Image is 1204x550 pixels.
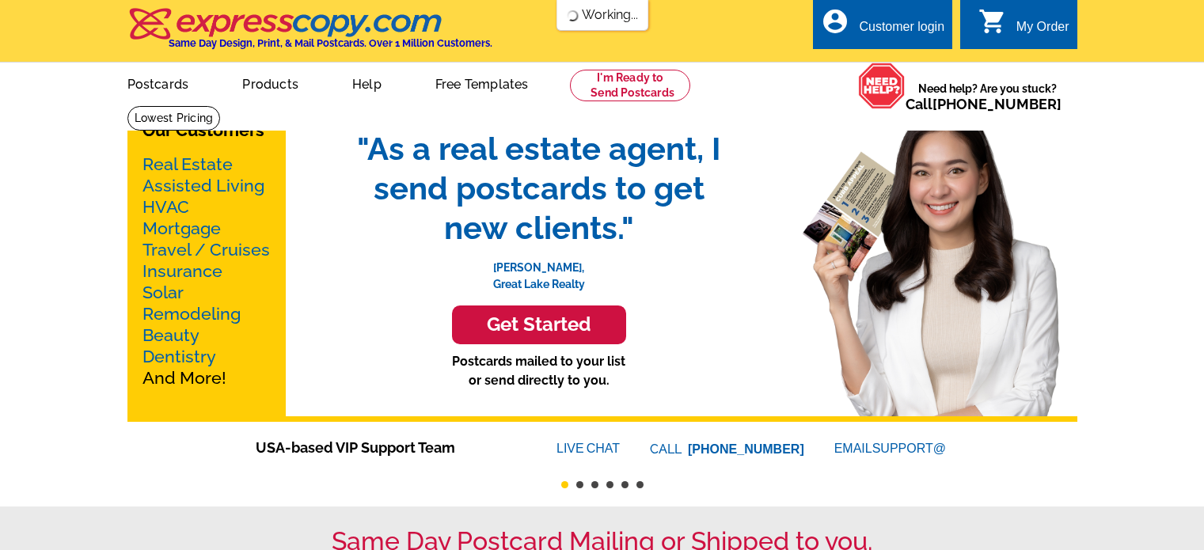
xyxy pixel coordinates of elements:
i: account_circle [821,7,849,36]
a: Solar [142,283,184,302]
a: Get Started [341,305,737,344]
a: [PHONE_NUMBER] [932,96,1062,112]
a: Insurance [142,261,222,281]
a: Remodeling [142,304,241,324]
a: Beauty [142,325,199,345]
font: SUPPORT@ [872,439,948,458]
i: shopping_cart [978,7,1007,36]
p: Postcards mailed to your list or send directly to you. [341,352,737,390]
button: 2 of 6 [576,481,583,488]
button: 6 of 6 [636,481,644,488]
a: EMAILSUPPORT@ [834,442,948,455]
a: Free Templates [410,64,554,101]
span: Need help? Are you stuck? [906,81,1069,112]
button: 4 of 6 [606,481,613,488]
a: Same Day Design, Print, & Mail Postcards. Over 1 Million Customers. [127,19,492,49]
a: Travel / Cruises [142,240,270,260]
span: Call [906,96,1062,112]
font: CALL [650,440,684,459]
img: loading... [566,9,579,22]
a: Products [217,64,324,101]
a: [PHONE_NUMBER] [688,442,804,456]
a: Assisted Living [142,176,264,195]
img: help [858,63,906,109]
a: account_circle Customer login [821,17,944,37]
button: 5 of 6 [621,481,629,488]
a: Mortgage [142,218,221,238]
h4: Same Day Design, Print, & Mail Postcards. Over 1 Million Customers. [169,37,492,49]
span: "As a real estate agent, I send postcards to get new clients." [341,129,737,248]
a: Postcards [102,64,215,101]
a: Real Estate [142,154,233,174]
span: USA-based VIP Support Team [256,437,509,458]
a: Help [327,64,407,101]
p: And More! [142,154,271,389]
div: Customer login [859,20,944,42]
button: 3 of 6 [591,481,598,488]
a: shopping_cart My Order [978,17,1069,37]
p: [PERSON_NAME], Great Lake Realty [341,248,737,293]
h3: Get Started [472,313,606,336]
button: 1 of 6 [561,481,568,488]
a: LIVECHAT [556,442,620,455]
a: Dentistry [142,347,216,366]
div: My Order [1016,20,1069,42]
a: HVAC [142,197,189,217]
font: LIVE [556,439,587,458]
